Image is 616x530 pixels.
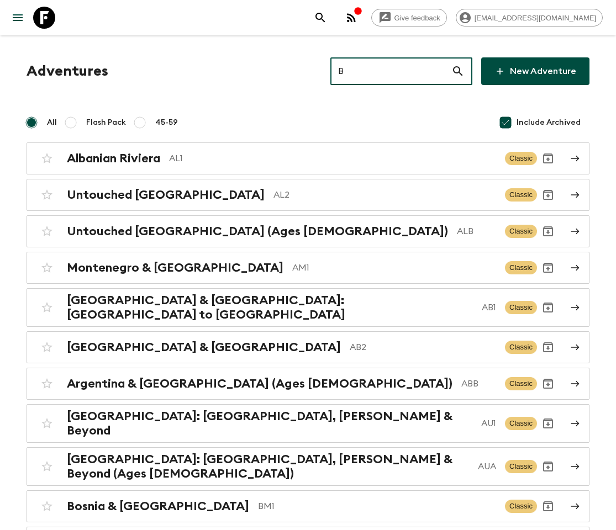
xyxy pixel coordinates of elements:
[456,9,603,26] div: [EMAIL_ADDRESS][DOMAIN_NAME]
[457,225,496,238] p: ALB
[537,296,559,319] button: Unarchive
[537,455,559,478] button: Unarchive
[67,499,249,513] h2: Bosnia & [GEOGRAPHIC_DATA]
[505,377,537,390] span: Classic
[27,288,589,327] a: [GEOGRAPHIC_DATA] & [GEOGRAPHIC_DATA]: [GEOGRAPHIC_DATA] to [GEOGRAPHIC_DATA]AB1ClassicUnarchive
[7,7,29,29] button: menu
[67,261,283,275] h2: Montenegro & [GEOGRAPHIC_DATA]
[67,452,469,481] h2: [GEOGRAPHIC_DATA]: [GEOGRAPHIC_DATA], [PERSON_NAME] & Beyond (Ages [DEMOGRAPHIC_DATA])
[371,9,447,26] a: Give feedback
[388,14,446,22] span: Give feedback
[86,117,126,128] span: Flash Pack
[505,188,537,202] span: Classic
[478,460,496,473] p: AUA
[27,368,589,400] a: Argentina & [GEOGRAPHIC_DATA] (Ages [DEMOGRAPHIC_DATA])ABBClassicArchive
[537,257,559,279] button: Unarchive
[27,215,589,247] a: Untouched [GEOGRAPHIC_DATA] (Ages [DEMOGRAPHIC_DATA])ALBClassicArchive
[67,377,452,391] h2: Argentina & [GEOGRAPHIC_DATA] (Ages [DEMOGRAPHIC_DATA])
[505,417,537,430] span: Classic
[67,293,473,322] h2: [GEOGRAPHIC_DATA] & [GEOGRAPHIC_DATA]: [GEOGRAPHIC_DATA] to [GEOGRAPHIC_DATA]
[537,184,559,206] button: Archive
[505,301,537,314] span: Classic
[258,500,496,513] p: BM1
[27,331,589,363] a: [GEOGRAPHIC_DATA] & [GEOGRAPHIC_DATA]AB2ClassicArchive
[505,261,537,274] span: Classic
[27,142,589,174] a: Albanian RivieraAL1ClassicUnarchive
[67,188,265,202] h2: Untouched [GEOGRAPHIC_DATA]
[481,57,589,85] a: New Adventure
[537,495,559,517] button: Archive
[67,224,448,239] h2: Untouched [GEOGRAPHIC_DATA] (Ages [DEMOGRAPHIC_DATA])
[482,301,496,314] p: AB1
[155,117,178,128] span: 45-59
[537,147,559,169] button: Unarchive
[47,117,57,128] span: All
[461,377,496,390] p: ABB
[517,117,581,128] span: Include Archived
[505,341,537,354] span: Classic
[27,60,108,82] h1: Adventures
[67,151,160,166] h2: Albanian Riviera
[330,56,451,87] input: e.g. AR1, Argentina
[505,152,537,165] span: Classic
[67,409,472,438] h2: [GEOGRAPHIC_DATA]: [GEOGRAPHIC_DATA], [PERSON_NAME] & Beyond
[169,152,496,165] p: AL1
[350,341,496,354] p: AB2
[537,412,559,434] button: Archive
[292,261,496,274] p: AM1
[505,500,537,513] span: Classic
[468,14,602,22] span: [EMAIL_ADDRESS][DOMAIN_NAME]
[481,417,496,430] p: AU1
[27,404,589,443] a: [GEOGRAPHIC_DATA]: [GEOGRAPHIC_DATA], [PERSON_NAME] & BeyondAU1ClassicArchive
[309,7,331,29] button: search adventures
[537,373,559,395] button: Archive
[505,460,537,473] span: Classic
[537,336,559,358] button: Archive
[27,179,589,211] a: Untouched [GEOGRAPHIC_DATA]AL2ClassicArchive
[537,220,559,242] button: Archive
[27,252,589,284] a: Montenegro & [GEOGRAPHIC_DATA]AM1ClassicUnarchive
[505,225,537,238] span: Classic
[273,188,496,202] p: AL2
[27,490,589,522] a: Bosnia & [GEOGRAPHIC_DATA]BM1ClassicArchive
[67,340,341,354] h2: [GEOGRAPHIC_DATA] & [GEOGRAPHIC_DATA]
[27,447,589,486] a: [GEOGRAPHIC_DATA]: [GEOGRAPHIC_DATA], [PERSON_NAME] & Beyond (Ages [DEMOGRAPHIC_DATA])AUAClassicU...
